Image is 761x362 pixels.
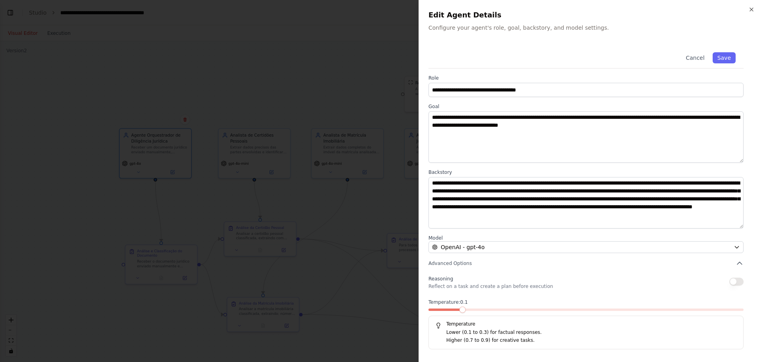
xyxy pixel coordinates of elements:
h2: Edit Agent Details [428,10,751,21]
span: Advanced Options [428,260,472,267]
label: Backstory [428,169,744,175]
button: Save [713,52,736,63]
label: Model [428,235,744,241]
button: Advanced Options [428,259,744,267]
p: Reflect on a task and create a plan before execution [428,283,553,290]
p: Lower (0.1 to 0.3) for factual responses. [446,329,737,337]
label: Goal [428,103,744,110]
span: OpenAI - gpt-4o [441,243,485,251]
button: Cancel [681,52,709,63]
p: Higher (0.7 to 0.9) for creative tasks. [446,337,737,345]
label: Role [428,75,744,81]
p: Configure your agent's role, goal, backstory, and model settings. [428,24,751,32]
span: Temperature: 0.1 [428,299,468,305]
span: Reasoning [428,276,453,282]
button: OpenAI - gpt-4o [428,241,744,253]
h5: Temperature [435,321,737,327]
